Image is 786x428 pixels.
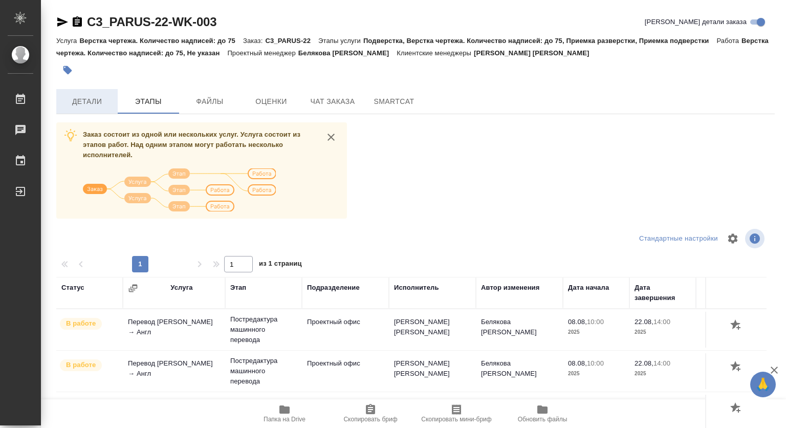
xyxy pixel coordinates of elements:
p: Постредактура машинного перевода [230,314,297,345]
p: Работа [716,37,741,45]
p: Заказ: [243,37,265,45]
span: Чат заказа [308,95,357,108]
p: Клиентские менеджеры [397,49,474,57]
button: close [323,130,339,145]
div: Дата начала [568,283,609,293]
p: слово [701,327,757,337]
button: Добавить тэг [56,59,79,81]
td: Проектный офис [302,353,389,389]
button: Добавить оценку [728,317,745,334]
span: Детали [62,95,112,108]
div: split button [637,231,720,247]
p: Белякова [PERSON_NAME] [298,49,397,57]
p: 5 547,8 [701,358,757,369]
span: Скопировать бриф [343,416,397,423]
td: Проектный офис [302,312,389,348]
span: SmartCat [369,95,419,108]
p: 10:00 [587,359,604,367]
span: Папка на Drive [264,416,305,423]
td: Перевод [PERSON_NAME] → Англ [123,312,225,348]
p: Услуга [56,37,79,45]
span: Заказ состоит из одной или нескольких услуг. Услуга состоит из этапов работ. Над одним этапом мог... [83,131,300,159]
p: Постредактура машинного перевода [230,356,297,387]
button: Скопировать бриф [327,399,413,428]
td: [PERSON_NAME] [PERSON_NAME] [389,312,476,348]
button: Сгруппировать [128,283,138,293]
p: 22.08, [635,359,653,367]
span: 🙏 [754,374,772,395]
p: 2025 [568,327,624,337]
div: Дата завершения [635,283,691,303]
p: Верстка чертежа. Количество надписей: до 75, Не указан [56,37,769,57]
p: Верстка чертежа. Количество надписей: до 75 [79,37,243,45]
p: 2025 [568,369,624,379]
div: Статус [61,283,84,293]
td: Перевод [PERSON_NAME] → Англ [123,353,225,389]
p: 14:00 [653,318,670,326]
a: C3_PARUS-22-WK-003 [87,15,216,29]
span: Посмотреть информацию [745,229,767,248]
button: 🙏 [750,372,776,397]
span: Обновить файлы [518,416,567,423]
p: 2025 [635,327,691,337]
p: [PERSON_NAME] [PERSON_NAME] [474,49,597,57]
p: В работе [66,360,96,370]
button: Добавить оценку [728,358,745,376]
div: Подразделение [307,283,360,293]
button: Папка на Drive [242,399,327,428]
button: Добавить оценку [728,400,745,417]
p: 2025 [635,369,691,379]
p: 7 147,5 [701,317,757,327]
div: Исполнитель [394,283,439,293]
p: 08.08, [568,359,587,367]
div: Услуга [170,283,192,293]
span: [PERSON_NAME] детали заказа [645,17,747,27]
p: Этапы услуги [318,37,363,45]
span: из 1 страниц [259,258,302,272]
p: 22.08, [635,318,653,326]
p: 08.08, [568,318,587,326]
div: Этап [230,283,246,293]
button: Скопировать ссылку [71,16,83,28]
span: Скопировать мини-бриф [421,416,491,423]
p: Проектный менеджер [227,49,298,57]
td: Белякова [PERSON_NAME] [476,353,563,389]
p: Подверстка, Верстка чертежа. Количество надписей: до 75, Приемка разверстки, Приемка подверстки [363,37,717,45]
p: 14:00 [653,359,670,367]
button: Обновить файлы [499,399,585,428]
p: слово [701,369,757,379]
p: C3_PARUS-22 [265,37,318,45]
span: Настроить таблицу [720,226,745,251]
span: Оценки [247,95,296,108]
span: Этапы [124,95,173,108]
p: В работе [66,318,96,329]
div: Автор изменения [481,283,539,293]
td: [PERSON_NAME] [PERSON_NAME] [389,353,476,389]
td: Белякова [PERSON_NAME] [476,312,563,348]
span: Файлы [185,95,234,108]
button: Скопировать ссылку для ЯМессенджера [56,16,69,28]
button: Скопировать мини-бриф [413,399,499,428]
p: 10:00 [587,318,604,326]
